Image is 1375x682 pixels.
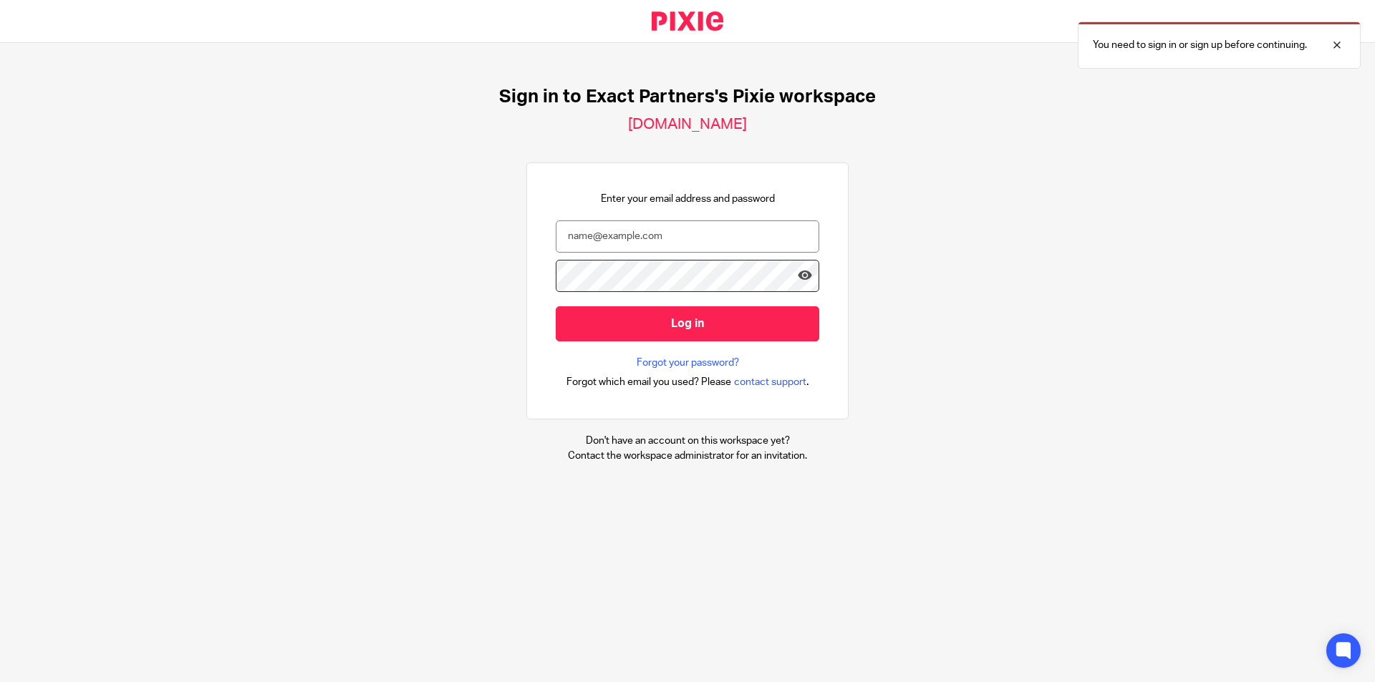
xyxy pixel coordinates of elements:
[566,375,731,389] span: Forgot which email you used? Please
[556,306,819,341] input: Log in
[628,115,747,134] h2: [DOMAIN_NAME]
[556,220,819,253] input: name@example.com
[499,86,876,108] h1: Sign in to Exact Partners's Pixie workspace
[734,375,806,389] span: contact support
[601,192,775,206] p: Enter your email address and password
[568,434,807,448] p: Don't have an account on this workspace yet?
[568,449,807,463] p: Contact the workspace administrator for an invitation.
[637,356,739,370] a: Forgot your password?
[1093,38,1307,52] p: You need to sign in or sign up before continuing.
[566,374,809,390] div: .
